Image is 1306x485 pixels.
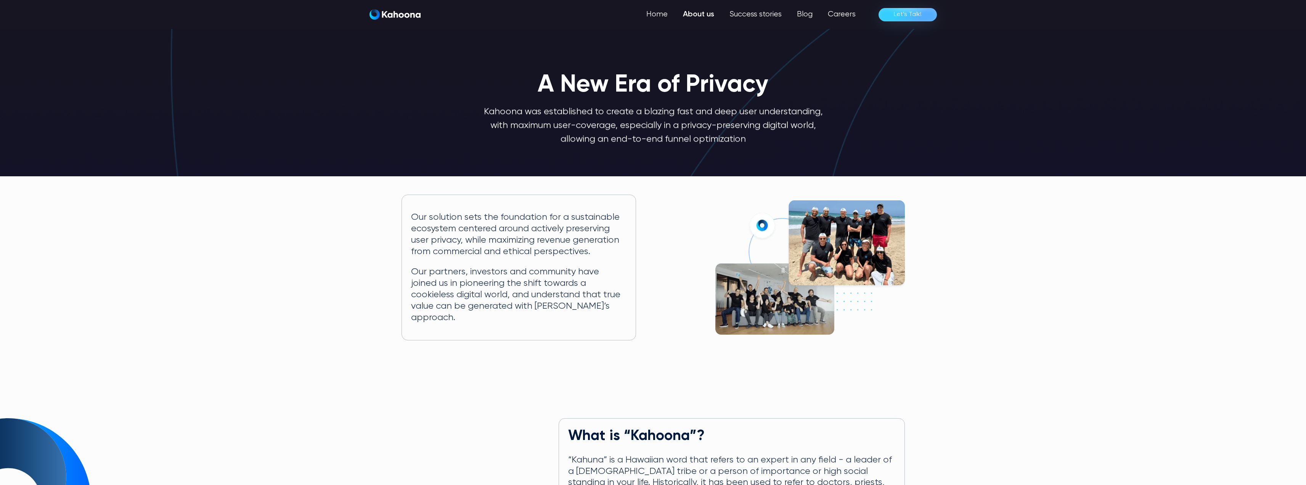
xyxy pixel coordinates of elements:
h1: A New Era of Privacy [538,72,768,98]
a: Success stories [722,7,789,22]
a: Home [639,7,675,22]
a: Careers [820,7,863,22]
img: Kahoona logo white [369,9,421,20]
p: Kahoona was established to create a blazing fast and deep user understanding, with maximum user-c... [482,105,824,146]
div: Let’s Talk! [894,8,922,21]
p: Our solution sets the foundation for a sustainable ecosystem centered around actively preserving ... [411,212,626,257]
a: About us [675,7,722,22]
a: home [369,9,421,20]
a: Blog [789,7,820,22]
a: Let’s Talk! [879,8,937,21]
p: Our partners, investors and community have joined us in pioneering the shift towards a cookieless... [411,266,626,323]
h2: What is “Kahoona”? [568,428,895,445]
